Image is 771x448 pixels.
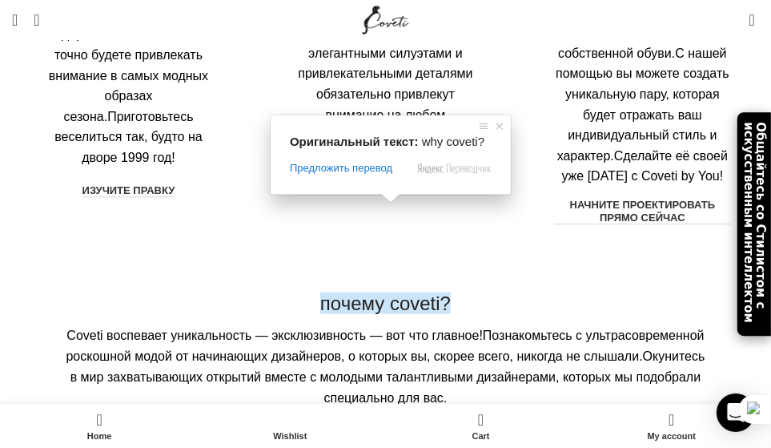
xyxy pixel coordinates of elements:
div: My cart [386,408,576,444]
a: Логотип сайта [359,12,412,26]
a: Home [4,408,195,444]
ya-tr-span: Приготовьтесь веселиться так, будто на дворе 1999 год! [54,110,202,164]
ya-tr-span: изучите правку [82,184,175,197]
span: My account [584,431,759,442]
ya-tr-span: Познакомьтесь с ультрасовременной роскошной модой от начинающих дизайнеров, о которых вы, скорее ... [66,329,704,363]
a: 0 Cart [386,408,576,444]
div: Мой список желаний [725,4,741,36]
span: Home [12,431,187,442]
div: Откройте Интерком-Мессенджер [717,394,755,432]
span: Оригинальный текст: [290,135,419,148]
ya-tr-span: начните проектировать прямо сейчас [554,199,732,224]
a: 0 [741,4,763,36]
span: why coveti? [422,135,484,148]
span: Cart [394,431,568,442]
a: My account [576,408,767,444]
a: изучите правку [82,184,175,199]
a: начните проектировать прямо сейчас [554,199,732,225]
ya-tr-span: почему coveti? [320,293,451,314]
div: My wishlist [195,408,385,444]
ya-tr-span: Окунитесь в мир захватывающих открытий вместе с молодыми талантливыми дизайнерами, которых мы под... [70,349,705,405]
span: 0 [479,408,491,420]
a: Открыть мобильное меню [4,4,26,36]
span: Wishlist [203,431,377,442]
ya-tr-span: Сделайте её своей уже [DATE] с Coveti by You! [562,149,729,184]
a: Wishlist [195,408,385,444]
ya-tr-span: 0 [754,10,758,18]
span: Предложить перевод [290,161,392,176]
ya-tr-span: Coveti воспевает уникальность — эксклюзивность — вот что главное! [66,329,483,342]
a: Поиск [26,4,47,36]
